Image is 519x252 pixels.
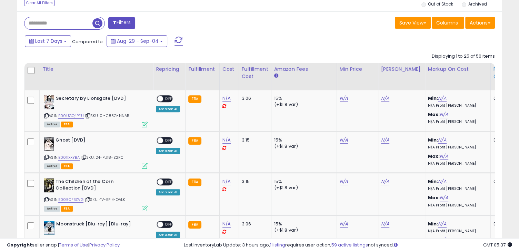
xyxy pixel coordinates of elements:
[156,189,180,195] div: Amazon AI
[107,35,167,47] button: Aug-29 - Sep-04
[56,137,139,145] b: Ghost [DVD]
[44,137,54,151] img: 512ZQXweDUL._SL40_.jpg
[381,221,389,227] a: N/A
[274,143,331,149] div: (+$1.8 var)
[440,111,448,118] a: N/A
[242,95,266,101] div: 3.06
[44,163,60,169] span: All listings currently available for purchase on Amazon
[274,178,331,185] div: 15%
[222,66,236,73] div: Cost
[222,95,231,102] a: N/A
[222,221,231,227] a: N/A
[428,221,438,227] b: Min:
[163,179,174,185] span: OFF
[222,178,231,185] a: N/A
[428,103,485,108] p: N/A Profit [PERSON_NAME]
[493,178,515,185] div: 0
[340,178,348,185] a: N/A
[274,137,331,143] div: 15%
[331,242,368,248] a: 59 active listings
[188,137,201,145] small: FBA
[274,73,278,79] small: Amazon Fees.
[222,137,231,144] a: N/A
[163,96,174,102] span: OFF
[184,242,512,249] div: Last InventoryLab Update: 3 hours ago, requires user action, not synced.
[493,221,515,227] div: 0
[438,137,446,144] a: N/A
[61,122,73,127] span: FBA
[274,66,334,73] div: Amazon Fees
[81,155,123,160] span: | SKU: 24-PU18-Z2RC
[425,63,490,90] th: The percentage added to the cost of goods (COGS) that forms the calculator for Min & Max prices.
[468,1,487,7] label: Archived
[428,95,438,101] b: Min:
[58,197,83,203] a: B005CFBZVG
[432,53,495,60] div: Displaying 1 to 25 of 50 items
[274,101,331,108] div: (+$1.8 var)
[156,232,180,238] div: Amazon AI
[274,95,331,101] div: 15%
[428,66,488,73] div: Markup on Cost
[58,155,80,161] a: B001IXXYBA
[440,153,448,160] a: N/A
[84,197,125,202] span: | SKU: 4V-EPIK-OALK
[483,242,512,248] span: 2025-09-12 05:37 GMT
[274,185,331,191] div: (+$1.8 var)
[428,1,453,7] label: Out of Stock
[44,95,54,109] img: 51RiyFYxvbL._SL40_.jpg
[188,95,201,103] small: FBA
[188,66,216,73] div: Fulfillment
[438,221,446,227] a: N/A
[428,229,485,234] p: N/A Profit [PERSON_NAME]
[440,194,448,201] a: N/A
[242,66,268,80] div: Fulfillment Cost
[242,137,266,143] div: 3.15
[428,194,440,201] b: Max:
[428,153,440,159] b: Max:
[44,137,148,168] div: ASIN:
[274,227,331,233] div: (+$1.8 var)
[85,113,129,118] span: | SKU: 0I-C83G-NNA5
[428,111,440,118] b: Max:
[42,66,150,73] div: Title
[428,178,438,185] b: Min:
[242,178,266,185] div: 3.15
[270,242,285,248] a: 1 listing
[428,161,485,166] p: N/A Profit [PERSON_NAME]
[44,95,148,127] div: ASIN:
[432,17,464,29] button: Columns
[340,95,348,102] a: N/A
[58,113,84,119] a: B00UGQ4PEU
[89,242,120,248] a: Privacy Policy
[428,203,485,208] p: N/A Profit [PERSON_NAME]
[381,95,389,102] a: N/A
[340,137,348,144] a: N/A
[381,66,422,73] div: [PERSON_NAME]
[44,122,60,127] span: All listings currently available for purchase on Amazon
[493,95,515,101] div: 0
[108,17,135,29] button: Filters
[44,206,60,212] span: All listings currently available for purchase on Amazon
[25,35,71,47] button: Last 7 Days
[7,242,32,248] strong: Copyright
[438,178,446,185] a: N/A
[340,221,348,227] a: N/A
[381,137,389,144] a: N/A
[59,242,88,248] a: Terms of Use
[493,137,515,143] div: 0
[61,163,73,169] span: FBA
[340,66,375,73] div: Min Price
[56,178,139,193] b: The Children of the Corn Collection [DVD]
[61,206,73,212] span: FBA
[428,145,485,150] p: N/A Profit [PERSON_NAME]
[72,38,104,45] span: Compared to:
[35,38,62,45] span: Last 7 Days
[7,242,120,249] div: seller snap | |
[117,38,159,45] span: Aug-29 - Sep-04
[438,95,446,102] a: N/A
[436,19,458,26] span: Columns
[156,66,182,73] div: Repricing
[163,222,174,227] span: OFF
[44,178,148,211] div: ASIN:
[428,186,485,191] p: N/A Profit [PERSON_NAME]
